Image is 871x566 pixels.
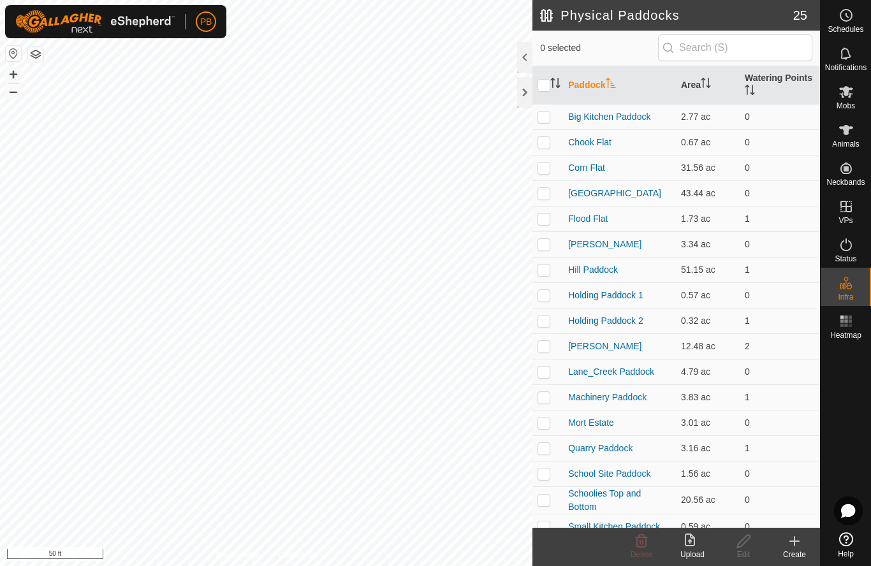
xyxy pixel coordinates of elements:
p-sorticon: Activate to sort [550,80,560,90]
a: School Site Paddock [568,468,650,479]
span: 25 [793,6,807,25]
td: 12.48 ac [676,333,740,359]
a: Holding Paddock 1 [568,290,643,300]
span: Mobs [837,102,855,110]
td: 0 [740,514,820,539]
span: Status [835,255,856,263]
button: – [6,83,21,99]
th: Paddock [563,66,676,105]
img: Gallagher Logo [15,10,175,33]
td: 2.77 ac [676,104,740,129]
td: 1.73 ac [676,206,740,231]
td: 0.59 ac [676,514,740,539]
div: Create [769,549,820,560]
span: Animals [832,140,860,148]
a: Quarry Paddock [568,443,633,453]
td: 0 [740,282,820,308]
td: 31.56 ac [676,155,740,180]
td: 3.34 ac [676,231,740,257]
a: Mort Estate [568,417,614,428]
td: 1 [740,435,820,461]
span: VPs [838,217,853,224]
h2: Physical Paddocks [540,8,793,23]
span: Delete [631,550,653,559]
td: 0.57 ac [676,282,740,308]
td: 0 [740,129,820,155]
td: 1 [740,384,820,410]
td: 20.56 ac [676,486,740,514]
a: Small Kitchen Paddock [568,521,660,532]
a: Big Kitchen Paddock [568,112,650,122]
td: 3.16 ac [676,435,740,461]
td: 4.79 ac [676,359,740,384]
div: Upload [667,549,718,560]
span: Infra [838,293,853,301]
a: Corn Flat [568,163,605,173]
td: 1 [740,308,820,333]
a: Privacy Policy [216,549,264,561]
th: Area [676,66,740,105]
span: Schedules [828,25,863,33]
a: Flood Flat [568,214,608,224]
td: 0 [740,359,820,384]
button: Reset Map [6,46,21,61]
a: Schoolies Top and Bottom [568,488,641,512]
input: Search (S) [658,34,812,61]
td: 2 [740,333,820,359]
a: Hill Paddock [568,265,618,275]
span: Neckbands [826,178,865,186]
td: 0 [740,104,820,129]
td: 3.83 ac [676,384,740,410]
span: Help [838,550,854,558]
a: Chook Flat [568,137,611,147]
div: Edit [718,549,769,560]
button: + [6,67,21,82]
td: 0 [740,180,820,206]
td: 1 [740,257,820,282]
p-sorticon: Activate to sort [745,87,755,97]
td: 0 [740,461,820,486]
td: 0 [740,410,820,435]
td: 3.01 ac [676,410,740,435]
p-sorticon: Activate to sort [606,80,616,90]
a: Lane_Creek Paddock [568,366,654,377]
a: Help [821,527,871,563]
td: 43.44 ac [676,180,740,206]
button: Map Layers [28,47,43,62]
th: Watering Points [740,66,820,105]
a: [PERSON_NAME] [568,239,641,249]
td: 0 [740,486,820,514]
span: Notifications [825,64,867,71]
a: Machinery Paddock [568,392,647,402]
td: 1 [740,206,820,231]
td: 1.56 ac [676,461,740,486]
span: Heatmap [830,331,861,339]
td: 0.32 ac [676,308,740,333]
td: 0.67 ac [676,129,740,155]
span: PB [200,15,212,29]
a: [PERSON_NAME] [568,341,641,351]
td: 0 [740,231,820,257]
a: [GEOGRAPHIC_DATA] [568,188,661,198]
td: 51.15 ac [676,257,740,282]
a: Holding Paddock 2 [568,316,643,326]
span: 0 selected [540,41,658,55]
p-sorticon: Activate to sort [701,80,711,90]
a: Contact Us [279,549,316,561]
td: 0 [740,155,820,180]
